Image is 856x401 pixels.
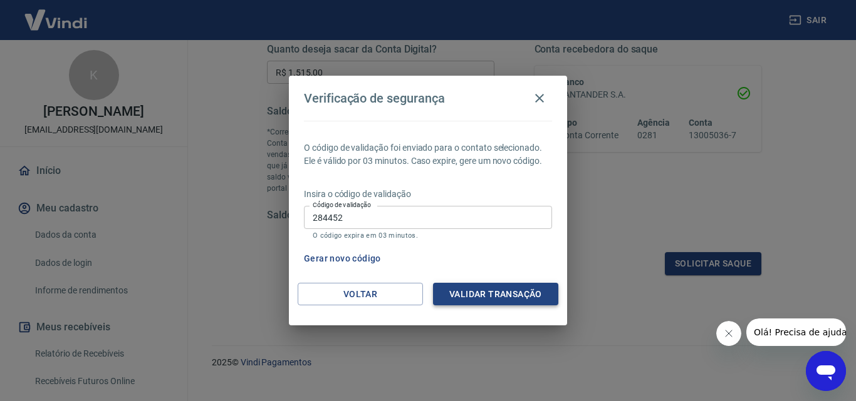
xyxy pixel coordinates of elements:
iframe: Fechar mensagem [716,321,741,346]
span: Olá! Precisa de ajuda? [8,9,105,19]
p: O código expira em 03 minutos. [313,231,543,240]
h4: Verificação de segurança [304,91,445,106]
iframe: Botão para abrir a janela de mensagens [806,351,846,391]
p: O código de validação foi enviado para o contato selecionado. Ele é válido por 03 minutos. Caso e... [304,141,552,168]
label: Código de validação [313,200,371,210]
p: Insira o código de validação [304,188,552,201]
iframe: Mensagem da empresa [746,318,846,346]
button: Validar transação [433,283,558,306]
button: Gerar novo código [299,247,386,270]
button: Voltar [298,283,423,306]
